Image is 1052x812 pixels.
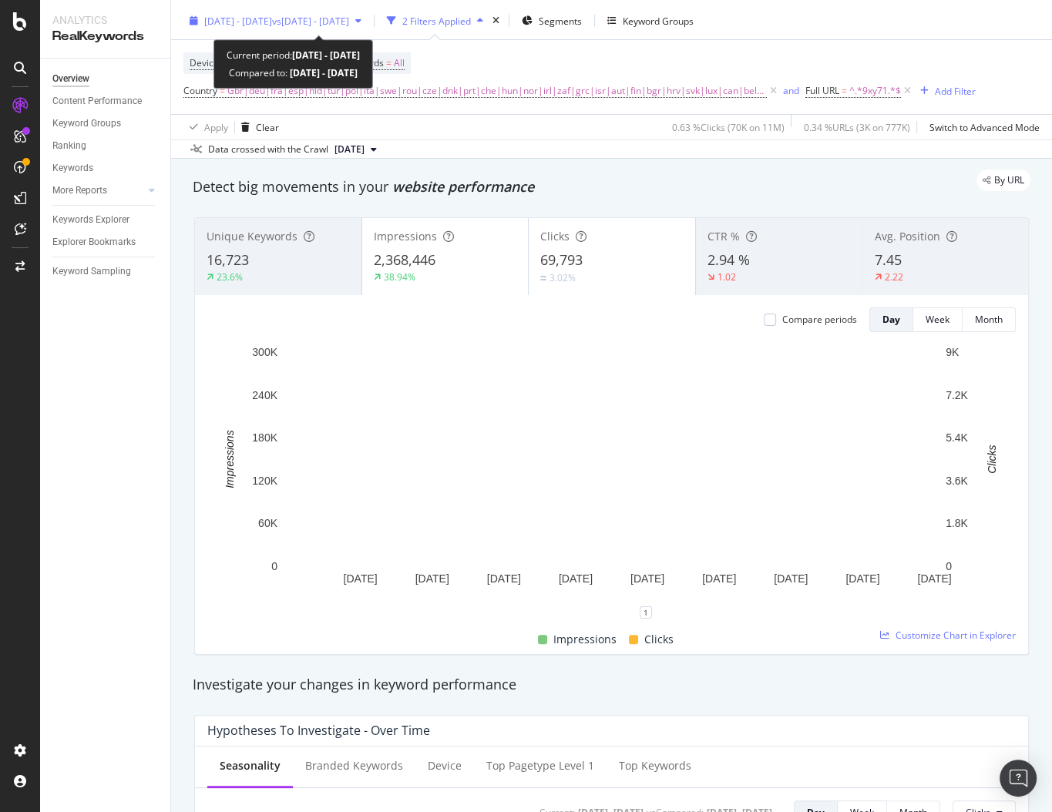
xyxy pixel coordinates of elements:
a: Explorer Bookmarks [52,234,160,250]
span: = [220,84,225,97]
text: [DATE] [774,572,808,585]
span: Impressions [553,630,617,649]
div: Month [975,313,1003,326]
div: Hypotheses to Investigate - Over Time [207,723,430,738]
text: [DATE] [917,572,951,585]
span: = [842,84,847,97]
a: Ranking [52,138,160,154]
img: Equal [540,276,546,280]
div: Keyword Groups [623,15,694,28]
div: Switch to Advanced Mode [929,121,1040,134]
span: Impressions [374,229,437,243]
text: Impressions [224,430,236,488]
div: Analytics [52,12,158,28]
span: Customize Chart in Explorer [896,629,1016,642]
text: Clicks [986,445,998,473]
span: 2.94 % [707,250,750,269]
div: times [489,13,502,29]
div: Explorer Bookmarks [52,234,136,250]
text: 0 [946,559,952,572]
div: 0.63 % Clicks ( 70K on 11M ) [672,121,785,134]
div: legacy label [976,169,1030,191]
span: CTR % [707,229,740,243]
div: Current period: [227,46,360,64]
button: and [783,83,799,98]
button: Segments [516,8,588,33]
span: Segments [539,15,582,28]
div: Compare periods [782,313,857,326]
span: 2025 Aug. 30th [334,143,365,156]
div: Ranking [52,138,86,154]
button: [DATE] [328,140,383,159]
button: Apply [183,115,228,139]
div: 1 [640,606,652,619]
div: Open Intercom Messenger [1000,760,1037,797]
span: vs [DATE] - [DATE] [272,15,349,28]
div: 0.34 % URLs ( 3K on 777K ) [804,121,910,134]
div: 1.02 [718,270,736,284]
span: [DATE] - [DATE] [204,15,272,28]
div: Data crossed with the Crawl [208,143,328,156]
span: Clicks [540,229,570,243]
text: 60K [258,517,278,529]
text: [DATE] [702,572,736,585]
div: 23.6% [217,270,243,284]
span: 2,368,446 [374,250,435,269]
div: Compared to: [229,64,358,82]
button: Clear [235,115,279,139]
span: ^.*9xy71.*$ [849,80,901,102]
text: 5.4K [946,431,968,444]
svg: A chart. [207,344,1016,612]
text: 240K [252,389,277,401]
div: RealKeywords [52,28,158,45]
div: Top pagetype Level 1 [486,758,594,773]
div: More Reports [52,183,107,199]
text: [DATE] [845,572,879,585]
text: 7.2K [946,389,968,401]
div: Branded Keywords [305,758,403,773]
div: Clear [256,121,279,134]
div: Add Filter [935,85,976,98]
button: Week [913,307,963,332]
div: Keyword Groups [52,116,121,132]
text: 9K [946,346,960,358]
span: Country [183,84,217,97]
b: [DATE] - [DATE] [292,49,360,62]
a: Keyword Groups [52,116,160,132]
text: 1.8K [946,517,968,529]
a: Content Performance [52,93,160,109]
span: 69,793 [540,250,583,269]
text: 0 [271,559,277,572]
div: Content Performance [52,93,142,109]
span: All [394,52,405,74]
button: Keyword Groups [601,8,700,33]
div: Investigate your changes in keyword performance [193,675,1030,695]
span: Device [190,56,219,69]
text: [DATE] [487,572,521,585]
div: 2.22 [884,270,902,284]
a: Overview [52,71,160,87]
a: Keywords [52,160,160,176]
span: By URL [994,176,1024,185]
text: 120K [252,475,277,487]
button: Month [963,307,1016,332]
span: 7.45 [874,250,901,269]
div: and [783,84,799,97]
div: 2 Filters Applied [402,15,471,28]
text: [DATE] [630,572,664,585]
button: Switch to Advanced Mode [923,115,1040,139]
div: Keywords Explorer [52,212,129,228]
a: Keywords Explorer [52,212,160,228]
div: Top Keywords [619,758,691,773]
a: Customize Chart in Explorer [880,629,1016,642]
a: More Reports [52,183,144,199]
button: Add Filter [914,82,976,100]
text: [DATE] [559,572,593,585]
span: Clicks [644,630,674,649]
div: Seasonality [220,758,281,773]
div: 3.02% [550,271,576,284]
div: Keywords [52,160,93,176]
text: [DATE] [415,572,449,585]
span: Gbr|deu|fra|esp|nld|tur|pol|ita|swe|rou|cze|dnk|prt|che|hun|nor|irl|zaf|grc|isr|aut|fin|bgr|hrv|s... [227,80,767,102]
